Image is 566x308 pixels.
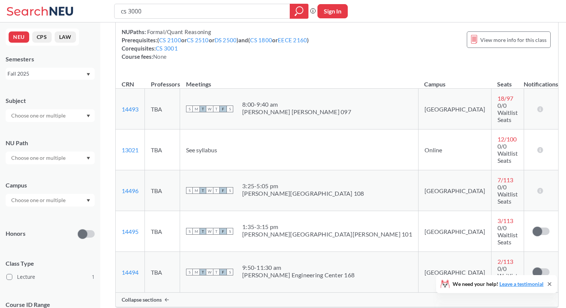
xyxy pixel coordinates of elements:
div: NU Path [6,139,95,147]
div: [PERSON_NAME][GEOGRAPHIC_DATA] 108 [242,190,364,197]
svg: Dropdown arrow [86,73,90,76]
div: Subject [6,97,95,105]
a: EECE 2160 [278,37,307,43]
th: Seats [491,73,524,89]
svg: magnifying glass [295,6,304,16]
div: Fall 2025 [7,70,86,78]
span: S [226,228,233,235]
div: 9:50 - 11:30 am [242,264,354,271]
button: NEU [9,31,29,43]
span: T [200,106,206,112]
th: Campus [418,73,491,89]
a: 14493 [122,106,139,113]
td: TBA [145,89,180,129]
span: F [220,187,226,194]
span: T [200,228,206,235]
span: 3 / 113 [497,217,513,224]
div: Fall 2025Dropdown arrow [6,68,95,80]
span: 0/0 Waitlist Seats [497,265,518,286]
a: 13021 [122,146,139,153]
td: Online [418,129,491,170]
span: T [213,187,220,194]
td: [GEOGRAPHIC_DATA] [418,89,491,129]
div: 8:00 - 9:40 am [242,101,351,108]
span: 0/0 Waitlist Seats [497,143,518,164]
span: M [193,187,200,194]
span: M [193,269,200,275]
div: Dropdown arrow [6,194,95,207]
span: W [206,228,213,235]
span: S [186,106,193,112]
label: Lecture [6,272,95,282]
span: Formal/Quant Reasoning [146,28,211,35]
a: CS 2100 [159,37,181,43]
div: Collapse sections [116,293,558,307]
span: F [220,228,226,235]
span: M [193,228,200,235]
span: W [206,106,213,112]
a: CS 3001 [156,45,178,52]
span: Collapse sections [122,296,162,303]
div: 3:25 - 5:05 pm [242,182,364,190]
td: [GEOGRAPHIC_DATA] [418,170,491,211]
span: 18 / 97 [497,95,513,102]
span: T [213,228,220,235]
span: S [226,269,233,275]
a: CS 1800 [250,37,272,43]
a: CS 2510 [187,37,209,43]
span: T [213,106,220,112]
span: 7 / 113 [497,176,513,183]
input: Choose one or multiple [7,111,70,120]
span: M [193,106,200,112]
span: 0/0 Waitlist Seats [497,224,518,246]
span: F [220,269,226,275]
svg: Dropdown arrow [86,199,90,202]
span: S [186,269,193,275]
td: [GEOGRAPHIC_DATA] [418,211,491,252]
span: T [213,269,220,275]
div: 1:35 - 3:15 pm [242,223,412,231]
span: Class Type [6,259,95,268]
svg: Dropdown arrow [86,157,90,160]
a: 14494 [122,269,139,276]
div: [PERSON_NAME] Engineering Center 168 [242,271,354,279]
svg: Dropdown arrow [86,115,90,118]
button: Sign In [317,4,348,18]
div: magnifying glass [290,4,308,19]
th: Meetings [180,73,419,89]
a: 14495 [122,228,139,235]
a: 14496 [122,187,139,194]
span: See syllabus [186,146,217,153]
span: S [186,228,193,235]
span: View more info for this class [480,35,547,45]
td: TBA [145,129,180,170]
span: F [220,106,226,112]
span: S [226,187,233,194]
span: T [200,269,206,275]
span: T [200,187,206,194]
td: [GEOGRAPHIC_DATA] [418,252,491,293]
span: 2 / 113 [497,258,513,265]
div: [PERSON_NAME][GEOGRAPHIC_DATA][PERSON_NAME] 101 [242,231,412,238]
input: Choose one or multiple [7,196,70,205]
input: Class, professor, course number, "phrase" [120,5,284,18]
button: CPS [32,31,52,43]
div: [PERSON_NAME] [PERSON_NAME] 097 [242,108,351,116]
td: TBA [145,211,180,252]
div: NUPaths: Prerequisites: ( or or ) and ( or ) Corequisites: Course fees: [122,28,309,61]
input: Choose one or multiple [7,153,70,162]
span: 12 / 100 [497,135,517,143]
div: Campus [6,181,95,189]
span: 0/0 Waitlist Seats [497,183,518,205]
a: Leave a testimonial [499,281,544,287]
th: Professors [145,73,180,89]
span: We need your help! [453,281,544,287]
span: S [226,106,233,112]
a: DS 2500 [214,37,237,43]
span: W [206,187,213,194]
span: None [153,53,167,60]
div: Dropdown arrow [6,152,95,164]
span: S [186,187,193,194]
th: Notifications [524,73,558,89]
span: W [206,269,213,275]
